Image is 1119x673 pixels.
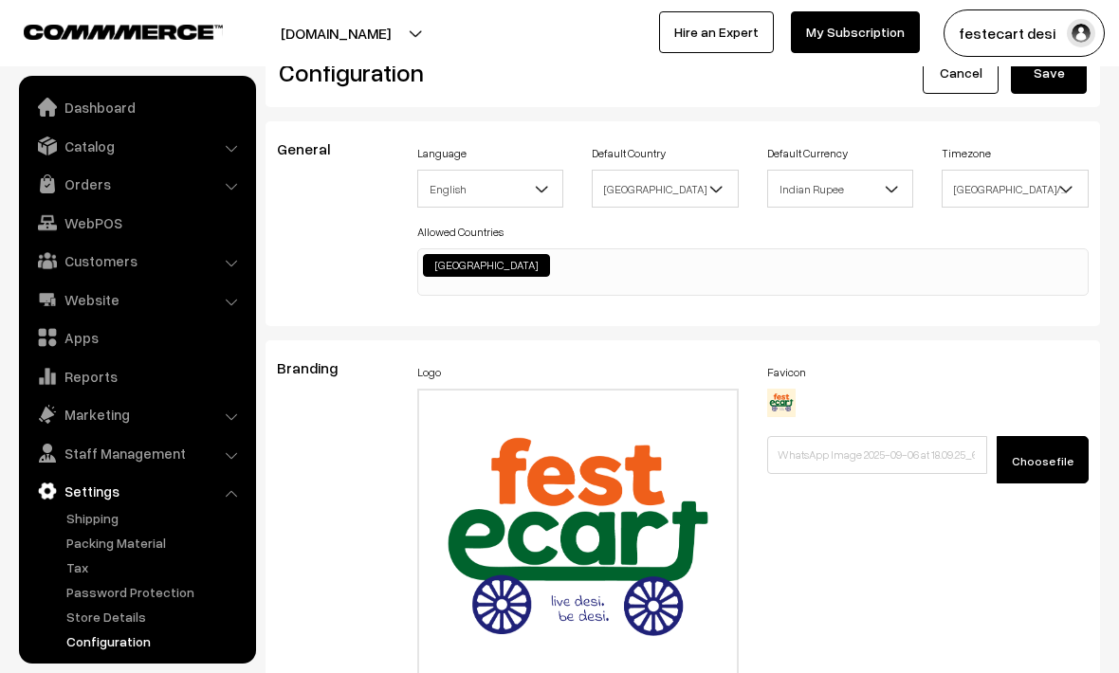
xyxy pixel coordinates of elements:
[791,11,920,53] a: My Subscription
[62,582,249,602] a: Password Protection
[942,170,1089,208] span: Asia/Kolkata
[62,508,249,528] a: Shipping
[417,170,564,208] span: English
[214,9,457,57] button: [DOMAIN_NAME]
[767,364,806,381] label: Favicon
[423,254,550,277] li: India
[24,474,249,508] a: Settings
[24,359,249,393] a: Reports
[593,173,738,206] span: India
[24,282,249,317] a: Website
[1011,52,1087,94] button: Save
[24,167,249,201] a: Orders
[277,139,353,158] span: General
[767,170,914,208] span: Indian Rupee
[768,173,913,206] span: Indian Rupee
[62,533,249,553] a: Packing Material
[942,145,991,162] label: Timezone
[1012,454,1073,468] span: Choose file
[767,145,848,162] label: Default Currency
[62,557,249,577] a: Tax
[24,206,249,240] a: WebPOS
[279,58,669,87] h2: Configuration
[418,173,563,206] span: English
[592,145,666,162] label: Default Country
[944,9,1105,57] button: festecart desi
[1067,19,1095,47] img: user
[417,145,467,162] label: Language
[767,436,987,474] input: WhatsApp Image 2025-09-06 at 18.09.25_67db42bf.jpg
[659,11,774,53] a: Hire an Expert
[24,19,190,42] a: COMMMERCE
[62,607,249,627] a: Store Details
[24,244,249,278] a: Customers
[24,436,249,470] a: Staff Management
[24,129,249,163] a: Catalog
[592,170,739,208] span: India
[24,397,249,431] a: Marketing
[417,224,504,241] label: Allowed Countries
[943,173,1088,206] span: Asia/Kolkata
[62,631,249,651] a: Configuration
[24,90,249,124] a: Dashboard
[923,52,999,94] a: Cancel
[24,320,249,355] a: Apps
[24,25,223,39] img: COMMMERCE
[417,364,441,381] label: Logo
[767,389,796,417] img: 17573404052385WhatsApp-Image-2025-09-06-at-180925_67db42bf.jpg
[277,358,360,377] span: Branding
